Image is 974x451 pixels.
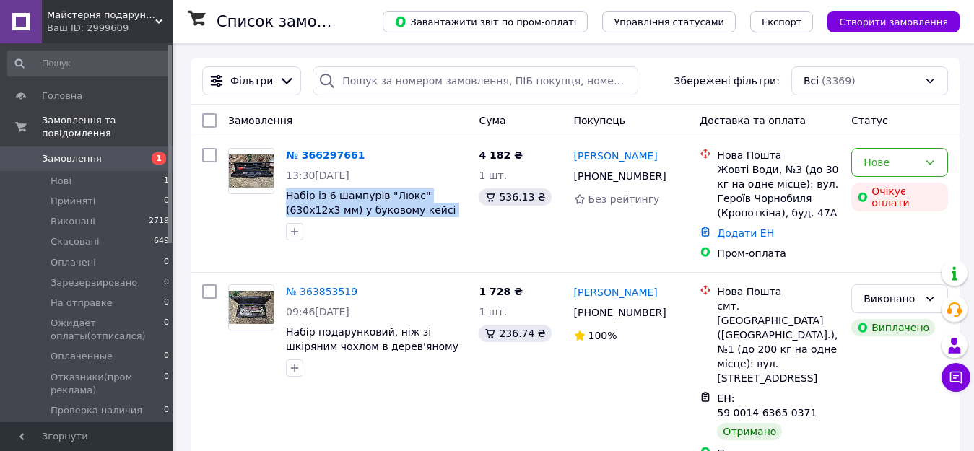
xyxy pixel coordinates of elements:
div: Жовті Води, №3 (до 30 кг на одне місце): вул. Героїв Чорнобиля (Кропоткіна), буд. 47А [717,162,840,220]
button: Створити замовлення [827,11,960,32]
span: 0 [164,195,169,208]
a: № 363853519 [286,286,357,297]
span: (3369) [822,75,856,87]
button: Чат з покупцем [942,363,970,392]
span: Скасовані [51,235,100,248]
div: 536.13 ₴ [479,188,551,206]
img: Фото товару [229,154,274,188]
span: Проверка наличия [51,404,142,417]
a: Фото товару [228,148,274,194]
span: Cума [479,115,505,126]
span: Замовлення [228,115,292,126]
span: Виконані [51,215,95,228]
button: Управління статусами [602,11,736,32]
div: Очікує оплати [851,183,948,211]
span: 0 [164,317,169,343]
span: 1 [152,152,166,165]
span: Замовлення [42,152,102,165]
a: [PERSON_NAME] [574,285,658,299]
span: Покупець [574,115,625,126]
button: Експорт [750,11,814,32]
div: Виконано [864,291,918,307]
div: Отримано [717,423,782,440]
span: Створити замовлення [839,17,948,27]
input: Пошук за номером замовлення, ПІБ покупця, номером телефону, Email, номером накладної [313,66,638,95]
span: Зарезервировано [51,276,137,289]
a: Додати ЕН [717,227,774,239]
span: Замовлення та повідомлення [42,114,173,140]
div: [PHONE_NUMBER] [571,302,669,323]
div: Виплачено [851,319,935,336]
span: Всі [804,74,819,88]
span: Оплачені [51,256,96,269]
div: 236.74 ₴ [479,325,551,342]
div: смт. [GEOGRAPHIC_DATA] ([GEOGRAPHIC_DATA].), №1 (до 200 кг на одне місце): вул. [STREET_ADDRESS] [717,299,840,385]
div: Ваш ID: 2999609 [47,22,173,35]
span: Управління статусами [614,17,724,27]
span: 13:30[DATE] [286,170,349,181]
span: Головна [42,89,82,102]
span: 0 [164,297,169,310]
span: 1 шт. [479,170,507,181]
span: 0 [164,256,169,269]
span: 09:46[DATE] [286,306,349,318]
span: Статус [851,115,888,126]
button: Завантажити звіт по пром-оплаті [383,11,588,32]
div: Нова Пошта [717,284,840,299]
span: 4 182 ₴ [479,149,523,161]
span: Майстерня подарунків "HSH BBQ" [47,9,155,22]
h1: Список замовлень [217,13,363,30]
span: 2719 [149,215,169,228]
a: Створити замовлення [813,15,960,27]
span: Нові [51,175,71,188]
div: Нове [864,154,918,170]
span: 0 [164,371,169,397]
span: Отказники(пром реклама) [51,371,164,397]
span: Прийняті [51,195,95,208]
span: Оплаченные [51,350,113,363]
img: Фото товару [229,291,274,325]
span: 649 [154,235,169,248]
span: 1 шт. [479,306,507,318]
span: ЕН: 59 0014 6365 0371 [717,393,817,419]
div: Пром-оплата [717,246,840,260]
span: 0 [164,350,169,363]
span: 0 [164,276,169,289]
span: Завантажити звіт по пром-оплаті [394,15,576,28]
a: Набір із 6 шампурів "Люкс" (630х12х3 мм) у буковому кейсі + набір аксесуарів [286,190,456,230]
span: 0 [164,404,169,417]
span: Збережені фільтри: [674,74,780,88]
span: Доставка та оплата [700,115,806,126]
span: Без рейтингу [588,193,660,205]
span: 100% [588,330,617,341]
a: Набір подарунковий, ніж зі шкіряним чохлом в дерев'яному кейсі (350х15х70 мм) [286,326,458,367]
div: Нова Пошта [717,148,840,162]
a: № 366297661 [286,149,365,161]
span: 1 [164,175,169,188]
span: Експорт [762,17,802,27]
span: Фільтри [230,74,273,88]
a: Фото товару [228,284,274,330]
span: Ожидает оплаты(отписался) [51,317,164,343]
span: 1 728 ₴ [479,286,523,297]
span: На отправке [51,297,113,310]
div: [PHONE_NUMBER] [571,166,669,186]
input: Пошук [7,51,170,76]
a: [PERSON_NAME] [574,149,658,163]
